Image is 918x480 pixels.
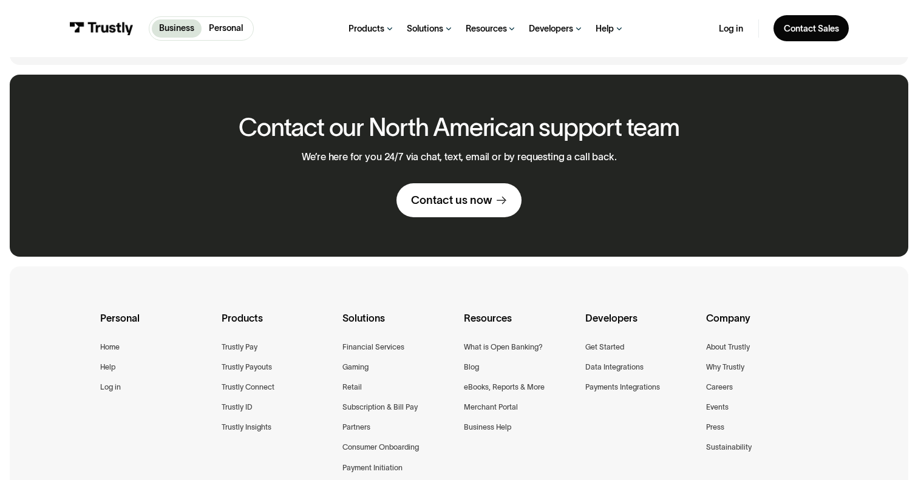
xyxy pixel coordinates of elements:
[342,441,419,454] a: Consumer Onboarding
[706,361,744,374] a: Why Trustly
[342,462,403,475] a: Payment Initiation
[396,183,522,217] a: Contact us now
[784,23,839,35] div: Contact Sales
[342,361,369,374] a: Gaming
[464,381,545,394] a: eBooks, Reports & More
[348,23,384,35] div: Products
[342,341,404,354] a: Financial Services
[69,22,134,35] img: Trustly Logo
[585,361,644,374] a: Data Integrations
[596,23,614,35] div: Help
[222,421,271,434] a: Trustly Insights
[464,421,511,434] a: Business Help
[342,421,370,434] a: Partners
[773,15,849,41] a: Contact Sales
[302,151,617,163] p: We’re here for you 24/7 via chat, text, email or by requesting a call back.
[464,401,518,414] a: Merchant Portal
[100,310,212,341] div: Personal
[407,23,443,35] div: Solutions
[466,23,507,35] div: Resources
[202,19,250,38] a: Personal
[706,341,750,354] a: About Trustly
[222,361,272,374] a: Trustly Payouts
[152,19,202,38] a: Business
[529,23,573,35] div: Developers
[209,22,243,35] p: Personal
[222,381,274,394] a: Trustly Connect
[24,461,73,476] ul: Language list
[100,381,121,394] a: Log in
[222,310,333,341] div: Products
[239,114,679,141] h2: Contact our North American support team
[585,310,697,341] div: Developers
[585,381,660,394] a: Payments Integrations
[222,341,257,354] a: Trustly Pay
[585,341,624,354] a: Get Started
[706,381,733,394] a: Careers
[342,310,454,341] div: Solutions
[342,381,362,394] a: Retail
[100,361,115,374] a: Help
[706,441,752,454] a: Sustainability
[706,421,724,434] a: Press
[464,310,576,341] div: Resources
[12,461,73,476] aside: Language selected: English (United States)
[411,193,492,208] div: Contact us now
[719,23,743,35] a: Log in
[706,310,818,341] div: Company
[100,341,120,354] a: Home
[464,341,543,354] a: What is Open Banking?
[342,401,418,414] a: Subscription & Bill Pay
[464,361,479,374] a: Blog
[222,401,253,414] a: Trustly ID
[159,22,194,35] p: Business
[706,401,729,414] a: Events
